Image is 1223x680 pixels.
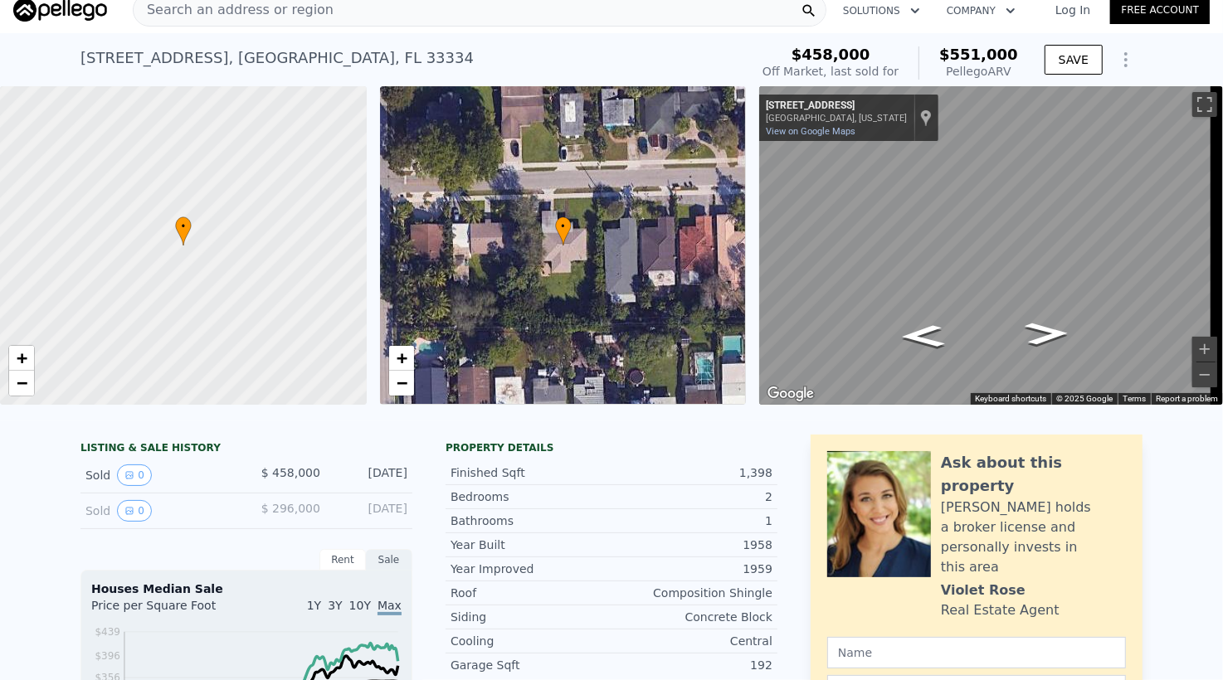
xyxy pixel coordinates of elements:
[763,63,899,80] div: Off Market, last sold for
[261,466,320,479] span: $ 458,000
[611,464,772,481] div: 1,398
[555,216,572,245] div: •
[378,599,402,615] span: Max
[611,561,772,577] div: 1959
[1006,317,1088,350] path: Go West, NE 35th St
[939,63,1018,80] div: Pellego ARV
[611,585,772,601] div: Composition Shingle
[451,537,611,553] div: Year Built
[307,599,321,612] span: 1Y
[9,346,34,371] a: Zoom in
[766,100,907,113] div: [STREET_ADDRESS]
[334,464,407,486] div: [DATE]
[446,441,777,454] div: Property details
[451,585,611,601] div: Roof
[175,216,192,245] div: •
[95,650,120,662] tspan: $396
[882,320,963,353] path: Go East, NE 35th St
[451,561,611,577] div: Year Improved
[91,597,246,624] div: Price per Square Foot
[1045,45,1103,75] button: SAVE
[611,512,772,529] div: 1
[1192,92,1217,117] button: Toggle fullscreen view
[349,599,371,612] span: 10Y
[451,657,611,673] div: Garage Sqft
[80,46,474,70] div: [STREET_ADDRESS] , [GEOGRAPHIC_DATA] , FL 33334
[17,347,27,368] span: +
[328,599,342,612] span: 3Y
[941,580,1026,600] div: Violet Rose
[451,488,611,505] div: Bedrooms
[451,512,611,529] div: Bathrooms
[941,451,1126,498] div: Ask about this property
[611,609,772,625] div: Concrete Block
[80,441,412,458] div: LISTING & SALE HISTORY
[1109,43,1143,76] button: Show Options
[117,500,152,522] button: View historical data
[17,372,27,393] span: −
[941,498,1126,577] div: [PERSON_NAME] holds a broker license and personally invests in this area
[1123,394,1146,403] a: Terms (opens in new tab)
[792,46,870,63] span: $458,000
[117,464,152,486] button: View historical data
[1035,2,1110,18] a: Log In
[334,500,407,522] div: [DATE]
[85,500,233,522] div: Sold
[366,549,412,571] div: Sale
[939,46,1018,63] span: $551,000
[175,219,192,234] span: •
[396,347,407,368] span: +
[9,371,34,396] a: Zoom out
[1192,337,1217,362] button: Zoom in
[611,537,772,553] div: 1958
[827,637,1126,668] input: Name
[1056,394,1113,403] span: © 2025 Google
[759,86,1223,405] div: Map
[759,86,1223,405] div: Street View
[396,372,407,393] span: −
[91,580,402,597] div: Houses Median Sale
[611,657,772,673] div: 192
[319,549,366,571] div: Rent
[1192,362,1217,387] button: Zoom out
[389,346,414,371] a: Zoom in
[1156,394,1218,403] a: Report a problem
[975,393,1046,405] button: Keyboard shortcuts
[611,488,772,505] div: 2
[763,383,818,405] img: Google
[389,371,414,396] a: Zoom out
[766,113,907,124] div: [GEOGRAPHIC_DATA], [US_STATE]
[85,464,233,486] div: Sold
[95,626,120,638] tspan: $439
[451,609,611,625] div: Siding
[555,219,572,234] span: •
[763,383,818,405] a: Open this area in Google Maps (opens a new window)
[920,109,932,127] a: Show location on map
[451,633,611,649] div: Cooling
[941,600,1060,620] div: Real Estate Agent
[451,464,611,481] div: Finished Sqft
[766,126,855,137] a: View on Google Maps
[611,633,772,649] div: Central
[261,502,320,515] span: $ 296,000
